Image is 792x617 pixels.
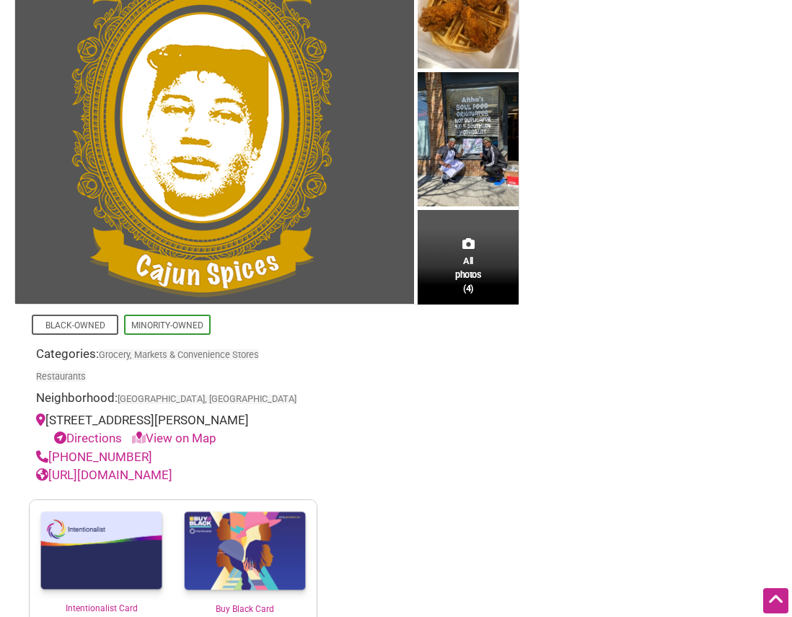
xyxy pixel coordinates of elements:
a: Buy Black Card [173,500,317,616]
span: All photos (4) [455,254,481,295]
div: [STREET_ADDRESS][PERSON_NAME] [36,411,310,448]
img: Buy Black Card [173,500,317,603]
a: Minority-Owned [131,320,203,331]
a: Directions [54,431,122,445]
div: Scroll Back to Top [763,588,788,613]
a: Intentionalist Card [30,500,173,615]
a: [URL][DOMAIN_NAME] [36,468,172,482]
div: Categories: [36,345,310,390]
a: View on Map [132,431,216,445]
a: Black-Owned [45,320,105,331]
img: Intentionalist Card [30,500,173,602]
span: [GEOGRAPHIC_DATA], [GEOGRAPHIC_DATA] [118,395,296,404]
div: Neighborhood: [36,389,310,411]
a: [PHONE_NUMBER] [36,450,152,464]
a: Restaurants [36,371,86,382]
a: Grocery, Markets & Convenience Stores [99,349,259,360]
